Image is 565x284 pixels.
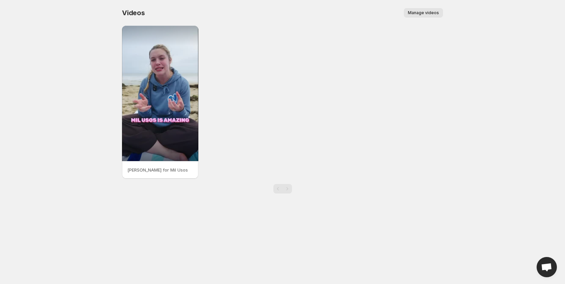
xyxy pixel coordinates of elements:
[273,184,292,193] nav: Pagination
[537,257,557,277] div: Open chat
[408,10,439,16] span: Manage videos
[404,8,443,18] button: Manage videos
[127,166,193,173] p: [PERSON_NAME] for Mil Usos
[122,9,145,17] span: Videos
